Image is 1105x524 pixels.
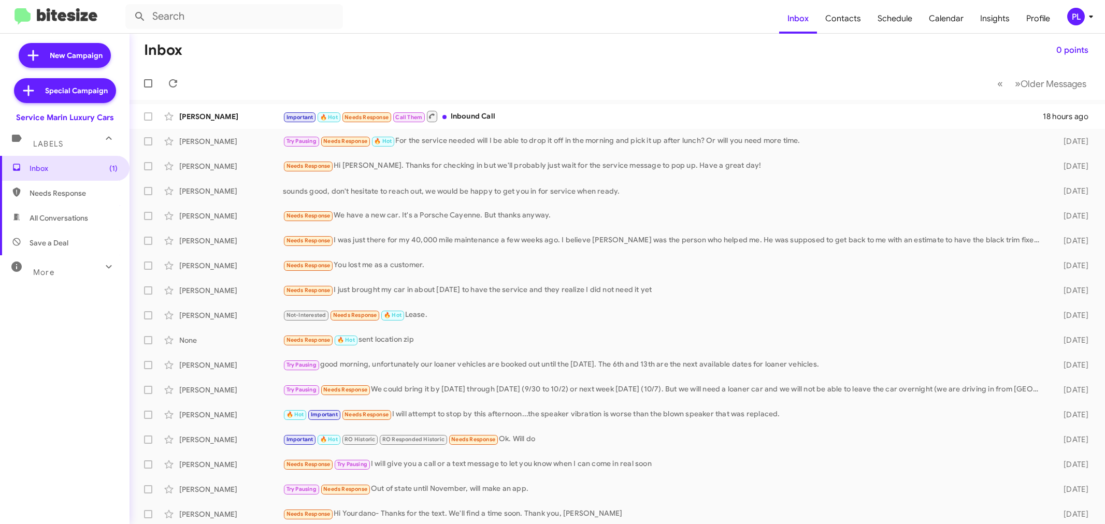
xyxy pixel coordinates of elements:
div: Lease. [283,309,1045,321]
span: Needs Response [345,411,389,418]
button: Next [1009,73,1093,94]
span: Needs Response [30,188,118,198]
div: We have a new car. It's a Porsche Cayenne. But thanks anyway. [283,210,1045,222]
span: Needs Response [451,436,495,443]
span: « [997,77,1003,90]
div: [PERSON_NAME] [179,111,283,122]
div: Service Marin Luxury Cars [16,112,114,123]
div: Inbound Call [283,110,1043,123]
div: sounds good, don't hesitate to reach out, we would be happy to get you in for service when ready. [283,186,1045,196]
button: PL [1058,8,1094,25]
div: [PERSON_NAME] [179,285,283,296]
div: I just brought my car in about [DATE] to have the service and they realize I did not need it yet [283,284,1045,296]
div: You lost me as a customer. [283,259,1045,271]
div: [PERSON_NAME] [179,484,283,494]
span: Important [286,114,313,121]
span: Save a Deal [30,238,68,248]
div: Ok. Will do [283,433,1045,445]
span: Not-Interested [286,312,326,318]
div: [PERSON_NAME] [179,385,283,395]
div: [DATE] [1045,410,1097,420]
span: Needs Response [323,138,367,144]
div: None [179,335,283,345]
a: Insights [972,4,1018,34]
span: Try Pausing [337,461,367,468]
nav: Page navigation example [992,73,1093,94]
div: 18 hours ago [1043,111,1097,122]
span: Important [311,411,338,418]
span: Try Pausing [286,138,317,144]
span: Special Campaign [45,85,108,96]
span: RO Historic [345,436,375,443]
span: All Conversations [30,213,88,223]
a: Profile [1018,4,1058,34]
button: Previous [991,73,1009,94]
div: [DATE] [1045,285,1097,296]
div: We could bring it by [DATE] through [DATE] (9/30 to 10/2) or next week [DATE] (10/7). But we will... [283,384,1045,396]
div: I was just there for my 40,000 mile maintenance a few weeks ago. I believe [PERSON_NAME] was the ... [283,235,1045,246]
span: 🔥 Hot [384,312,401,318]
div: [DATE] [1045,236,1097,246]
div: I will give you a call or a text message to let you know when I can come in real soon [283,458,1045,470]
div: good morning, unfortunately our loaner vehicles are booked out until the [DATE]. The 6th and 13th... [283,359,1045,371]
h1: Inbox [144,42,182,59]
span: Try Pausing [286,361,317,368]
a: Contacts [817,4,869,34]
span: Older Messages [1021,78,1086,90]
div: Out of state until November, will make an app. [283,483,1045,495]
span: New Campaign [50,50,103,61]
span: Needs Response [286,262,331,269]
span: More [33,268,54,277]
div: [PERSON_NAME] [179,186,283,196]
a: New Campaign [19,43,111,68]
div: For the service needed will I be able to drop it off in the morning and pick it up after lunch? O... [283,135,1045,147]
span: Call Them [395,114,422,121]
span: Needs Response [286,212,331,219]
div: [DATE] [1045,136,1097,147]
span: Needs Response [286,461,331,468]
div: [DATE] [1045,161,1097,171]
a: Calendar [921,4,972,34]
span: Needs Response [345,114,389,121]
div: [DATE] [1045,509,1097,519]
span: Needs Response [286,163,331,169]
span: 🔥 Hot [320,436,338,443]
div: [DATE] [1045,335,1097,345]
div: I will attempt to stop by this afternoon...the speaker vibration is worse than the blown speaker ... [283,409,1045,420]
span: RO Responded Historic [382,436,444,443]
span: Needs Response [286,511,331,517]
div: [PERSON_NAME] [179,360,283,370]
div: [PERSON_NAME] [179,434,283,445]
a: Special Campaign [14,78,116,103]
div: [PERSON_NAME] [179,161,283,171]
div: sent location zip [283,334,1045,346]
span: 🔥 Hot [374,138,392,144]
span: 0 points [1056,41,1088,60]
span: Try Pausing [286,486,317,492]
span: » [1015,77,1021,90]
span: Needs Response [333,312,377,318]
div: [DATE] [1045,310,1097,321]
span: Needs Response [323,386,367,393]
span: 🔥 Hot [286,411,304,418]
div: [PERSON_NAME] [179,410,283,420]
div: [PERSON_NAME] [179,509,283,519]
div: PL [1067,8,1085,25]
div: [DATE] [1045,484,1097,494]
div: [PERSON_NAME] [179,211,283,221]
span: Important [286,436,313,443]
div: Hi [PERSON_NAME]. Thanks for checking in but we'll probably just wait for the service message to ... [283,160,1045,172]
a: Inbox [779,4,817,34]
span: (1) [109,163,118,173]
div: [PERSON_NAME] [179,260,283,271]
span: Needs Response [286,237,331,244]
span: Try Pausing [286,386,317,393]
span: Needs Response [323,486,367,492]
div: Hi Yourdano- Thanks for the text. We'll find a time soon. Thank you, [PERSON_NAME] [283,508,1045,520]
span: Inbox [30,163,118,173]
a: Schedule [869,4,921,34]
div: [DATE] [1045,434,1097,445]
div: [PERSON_NAME] [179,310,283,321]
